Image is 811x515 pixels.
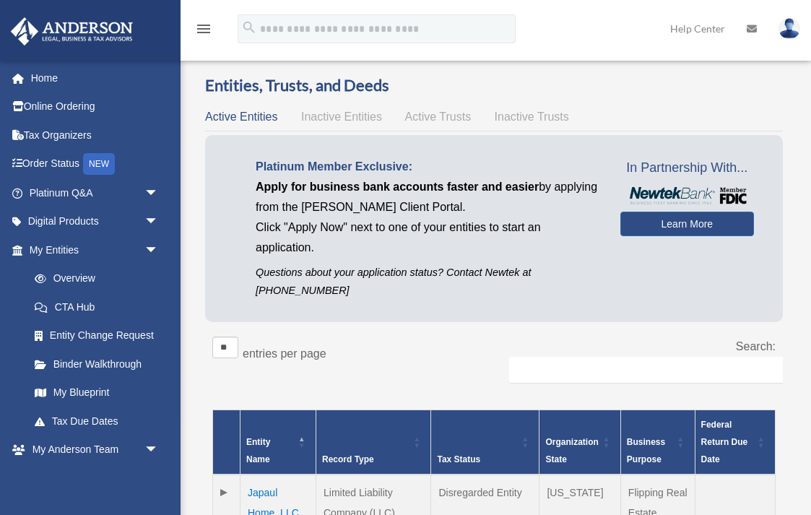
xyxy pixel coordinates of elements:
a: Home [10,64,181,92]
label: entries per page [243,347,326,360]
a: My Anderson Teamarrow_drop_down [10,436,181,464]
th: Business Purpose: Activate to sort [620,410,695,475]
a: My Blueprint [20,378,173,407]
i: menu [195,20,212,38]
a: Order StatusNEW [10,150,181,179]
a: My Documentsarrow_drop_down [10,464,181,493]
img: Anderson Advisors Platinum Portal [6,17,137,46]
a: Tax Due Dates [20,407,173,436]
p: Platinum Member Exclusive: [256,157,599,177]
span: arrow_drop_down [144,436,173,465]
th: Organization State: Activate to sort [539,410,620,475]
a: Platinum Q&Aarrow_drop_down [10,178,181,207]
a: Digital Productsarrow_drop_down [10,207,181,236]
th: Federal Return Due Date: Activate to sort [695,410,775,475]
span: Organization State [545,437,598,464]
div: NEW [83,153,115,175]
a: Tax Organizers [10,121,181,150]
span: arrow_drop_down [144,207,173,237]
span: arrow_drop_down [144,235,173,265]
a: My Entitiesarrow_drop_down [10,235,173,264]
span: Active Trusts [405,111,472,123]
th: Tax Status: Activate to sort [431,410,539,475]
p: Click "Apply Now" next to one of your entities to start an application. [256,217,599,258]
a: Learn More [620,212,754,236]
th: Record Type: Activate to sort [316,410,431,475]
img: NewtekBankLogoSM.png [628,187,747,204]
span: Entity Name [246,437,270,464]
img: User Pic [779,18,800,39]
span: arrow_drop_down [144,464,173,493]
span: In Partnership With... [620,157,754,180]
a: Entity Change Request [20,321,173,350]
a: Overview [20,264,166,293]
p: by applying from the [PERSON_NAME] Client Portal. [256,177,599,217]
span: Active Entities [205,111,277,123]
span: Inactive Trusts [495,111,569,123]
span: Apply for business bank accounts faster and easier [256,181,539,193]
span: Tax Status [437,454,480,464]
a: CTA Hub [20,293,173,321]
span: arrow_drop_down [144,178,173,208]
span: Business Purpose [627,437,665,464]
p: Questions about your application status? Contact Newtek at [PHONE_NUMBER] [256,264,599,300]
span: Federal Return Due Date [701,420,748,464]
th: Entity Name: Activate to invert sorting [240,410,316,475]
span: Inactive Entities [301,111,382,123]
a: Online Ordering [10,92,181,121]
a: Binder Walkthrough [20,350,173,378]
label: Search: [736,340,776,352]
span: Record Type [322,454,374,464]
h3: Entities, Trusts, and Deeds [205,74,783,97]
i: search [241,20,257,35]
a: menu [195,25,212,38]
